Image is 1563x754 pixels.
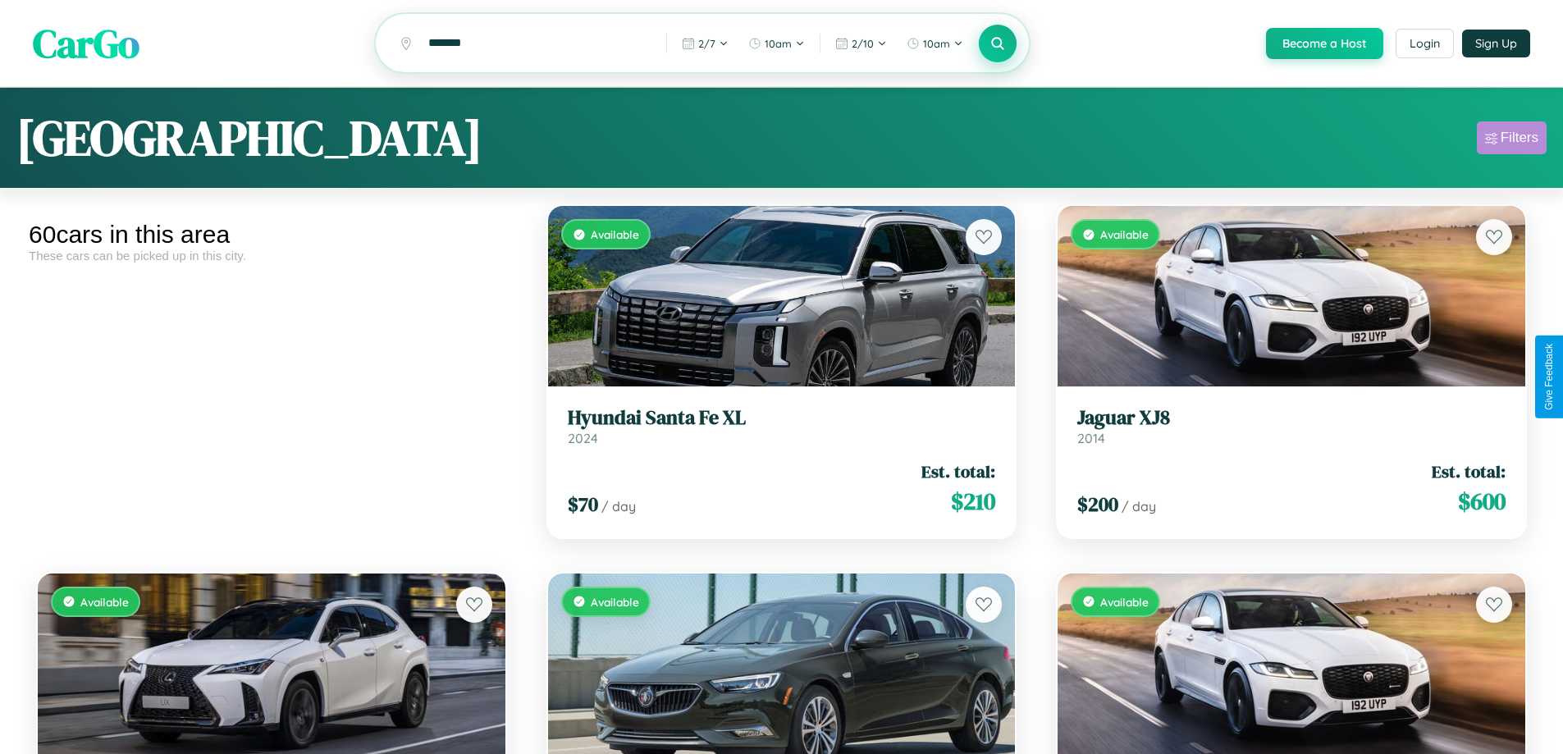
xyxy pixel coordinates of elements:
a: Hyundai Santa Fe XL2024 [568,406,996,446]
span: Available [1100,595,1149,609]
span: Available [1100,227,1149,241]
h3: Jaguar XJ8 [1077,406,1506,430]
span: $ 70 [568,491,598,518]
span: 2024 [568,430,598,446]
h3: Hyundai Santa Fe XL [568,406,996,430]
h1: [GEOGRAPHIC_DATA] [16,104,482,171]
span: CarGo [33,16,139,71]
button: 10am [740,30,813,57]
button: Sign Up [1462,30,1530,57]
span: Est. total: [921,459,995,483]
span: Available [591,227,639,241]
button: 10am [898,30,971,57]
span: $ 210 [951,485,995,518]
button: Filters [1477,121,1547,154]
a: Jaguar XJ82014 [1077,406,1506,446]
span: 10am [765,37,792,50]
span: 2 / 10 [852,37,874,50]
span: / day [601,498,636,514]
div: 60 cars in this area [29,221,514,249]
span: $ 600 [1458,485,1506,518]
span: 2 / 7 [698,37,715,50]
button: 2/10 [827,30,895,57]
button: 2/7 [674,30,737,57]
div: Give Feedback [1543,344,1555,410]
button: Become a Host [1266,28,1383,59]
span: Available [80,595,129,609]
button: Login [1396,29,1454,58]
span: / day [1122,498,1156,514]
span: $ 200 [1077,491,1118,518]
div: These cars can be picked up in this city. [29,249,514,263]
div: Filters [1501,130,1538,146]
span: 2014 [1077,430,1105,446]
span: Est. total: [1432,459,1506,483]
span: Available [591,595,639,609]
span: 10am [923,37,950,50]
